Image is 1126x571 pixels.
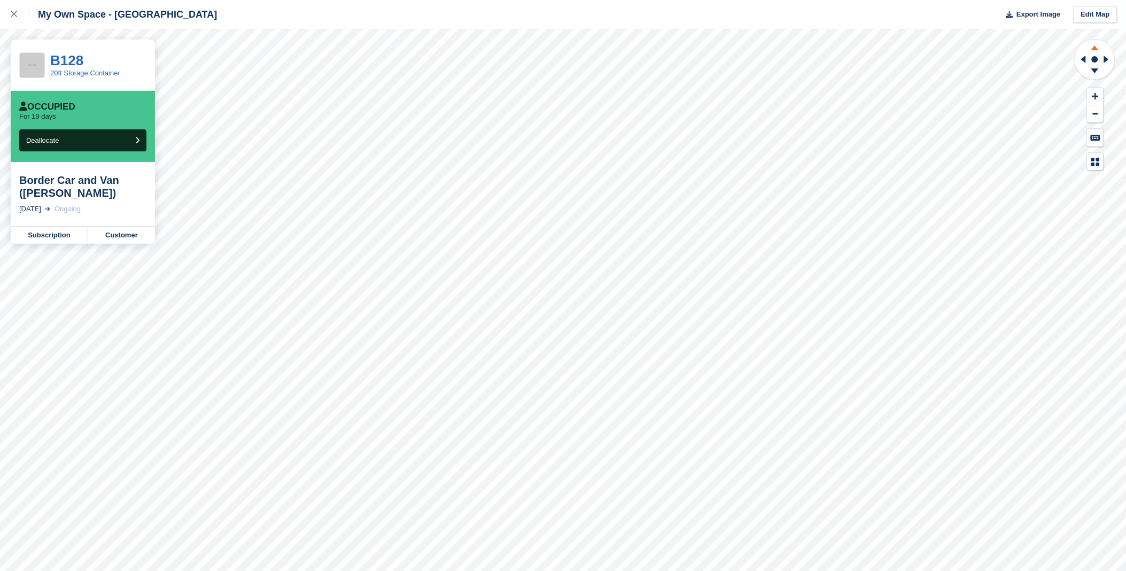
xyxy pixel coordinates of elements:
[50,52,83,68] a: B128
[88,227,155,244] a: Customer
[1088,105,1104,123] button: Zoom Out
[1088,153,1104,171] button: Map Legend
[45,207,50,211] img: arrow-right-light-icn-cde0832a797a2874e46488d9cf13f60e5c3a73dbe684e267c42b8395dfbc2abf.svg
[20,53,44,78] img: 256x256-placeholder-a091544baa16b46aadf0b611073c37e8ed6a367829ab441c3b0103e7cf8a5b1b.png
[19,174,146,199] div: Border Car and Van ([PERSON_NAME])
[50,69,120,77] a: 20ft Storage Container
[19,112,56,121] p: For 19 days
[19,204,41,214] div: [DATE]
[1074,6,1117,24] a: Edit Map
[11,227,88,244] a: Subscription
[19,102,75,112] div: Occupied
[55,204,81,214] div: Ongoing
[1016,9,1060,20] span: Export Image
[28,8,217,21] div: My Own Space - [GEOGRAPHIC_DATA]
[1088,129,1104,146] button: Keyboard Shortcuts
[19,129,146,151] button: Deallocate
[1088,88,1104,105] button: Zoom In
[1000,6,1061,24] button: Export Image
[26,136,59,144] span: Deallocate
